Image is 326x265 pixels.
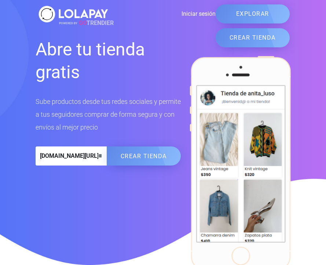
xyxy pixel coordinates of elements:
a: EXPLORAR [216,4,290,23]
span: POWERED BY [59,21,77,25]
p: Sube productos desde tus redes sociales y permite a tus seguidores comprar de forma segura y con ... [36,95,181,134]
button: CREAR TIENDA [107,146,181,166]
img: logo_white.svg [37,4,110,25]
span: [DOMAIN_NAME][URL] [36,146,99,166]
span: GO [79,19,87,26]
span: TRENDIER [59,19,114,28]
a: CREAR TIENDA [216,28,290,47]
h1: Abre tu tienda gratis [36,38,181,84]
a: Iniciar sesión [110,10,216,18]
